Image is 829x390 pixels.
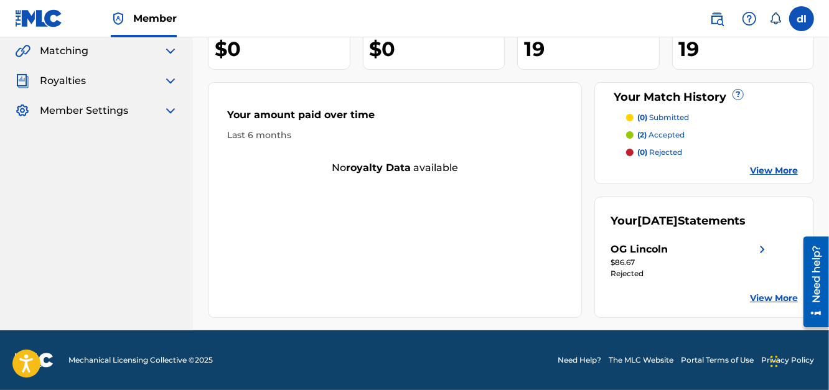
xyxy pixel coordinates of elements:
[769,12,782,25] div: Notifications
[733,90,743,100] span: ?
[40,103,128,118] span: Member Settings
[15,103,30,118] img: Member Settings
[524,35,659,63] div: 19
[346,162,411,174] strong: royalty data
[40,73,86,88] span: Royalties
[15,353,54,368] img: logo
[208,160,581,175] div: No available
[609,355,673,366] a: The MLC Website
[611,242,668,257] div: OG Lincoln
[40,44,88,58] span: Matching
[215,35,350,63] div: $0
[637,129,685,141] p: accepted
[68,355,213,366] span: Mechanical Licensing Collective © 2025
[163,103,178,118] img: expand
[133,11,177,26] span: Member
[681,355,754,366] a: Portal Terms of Use
[227,129,563,142] div: Last 6 months
[710,11,724,26] img: search
[370,35,505,63] div: $0
[111,11,126,26] img: Top Rightsholder
[637,112,689,123] p: submitted
[163,44,178,58] img: expand
[15,73,30,88] img: Royalties
[750,164,798,177] a: View More
[637,147,647,157] span: (0)
[626,129,798,141] a: (2) accepted
[637,130,647,139] span: (2)
[15,44,30,58] img: Matching
[761,355,814,366] a: Privacy Policy
[611,257,770,268] div: $86.67
[637,214,678,228] span: [DATE]
[163,73,178,88] img: expand
[611,268,770,279] div: Rejected
[227,108,563,129] div: Your amount paid over time
[611,89,798,106] div: Your Match History
[737,6,762,31] div: Help
[637,147,682,158] p: rejected
[794,231,829,332] iframe: Resource Center
[789,6,814,31] div: User Menu
[679,35,814,63] div: 19
[626,147,798,158] a: (0) rejected
[755,242,770,257] img: right chevron icon
[558,355,601,366] a: Need Help?
[742,11,757,26] img: help
[15,9,63,27] img: MLC Logo
[767,330,829,390] iframe: Chat Widget
[705,6,729,31] a: Public Search
[637,113,647,122] span: (0)
[626,112,798,123] a: (0) submitted
[611,213,746,230] div: Your Statements
[750,292,798,305] a: View More
[611,242,770,279] a: OG Lincolnright chevron icon$86.67Rejected
[770,343,778,380] div: Drag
